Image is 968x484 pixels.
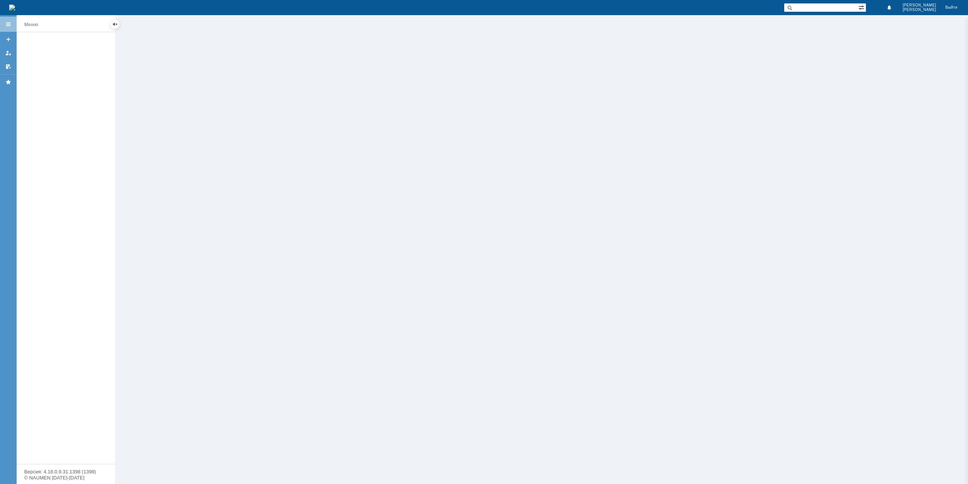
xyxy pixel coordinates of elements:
[24,20,38,29] div: Меню
[24,475,107,480] div: © NAUMEN [DATE]-[DATE]
[858,3,866,11] span: Расширенный поиск
[903,8,936,12] span: [PERSON_NAME]
[9,5,15,11] img: logo
[24,469,107,474] div: Версия: 4.18.0.9.31.1398 (1398)
[110,20,119,29] div: Скрыть меню
[9,5,15,11] a: Перейти на домашнюю страницу
[903,3,936,8] span: [PERSON_NAME]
